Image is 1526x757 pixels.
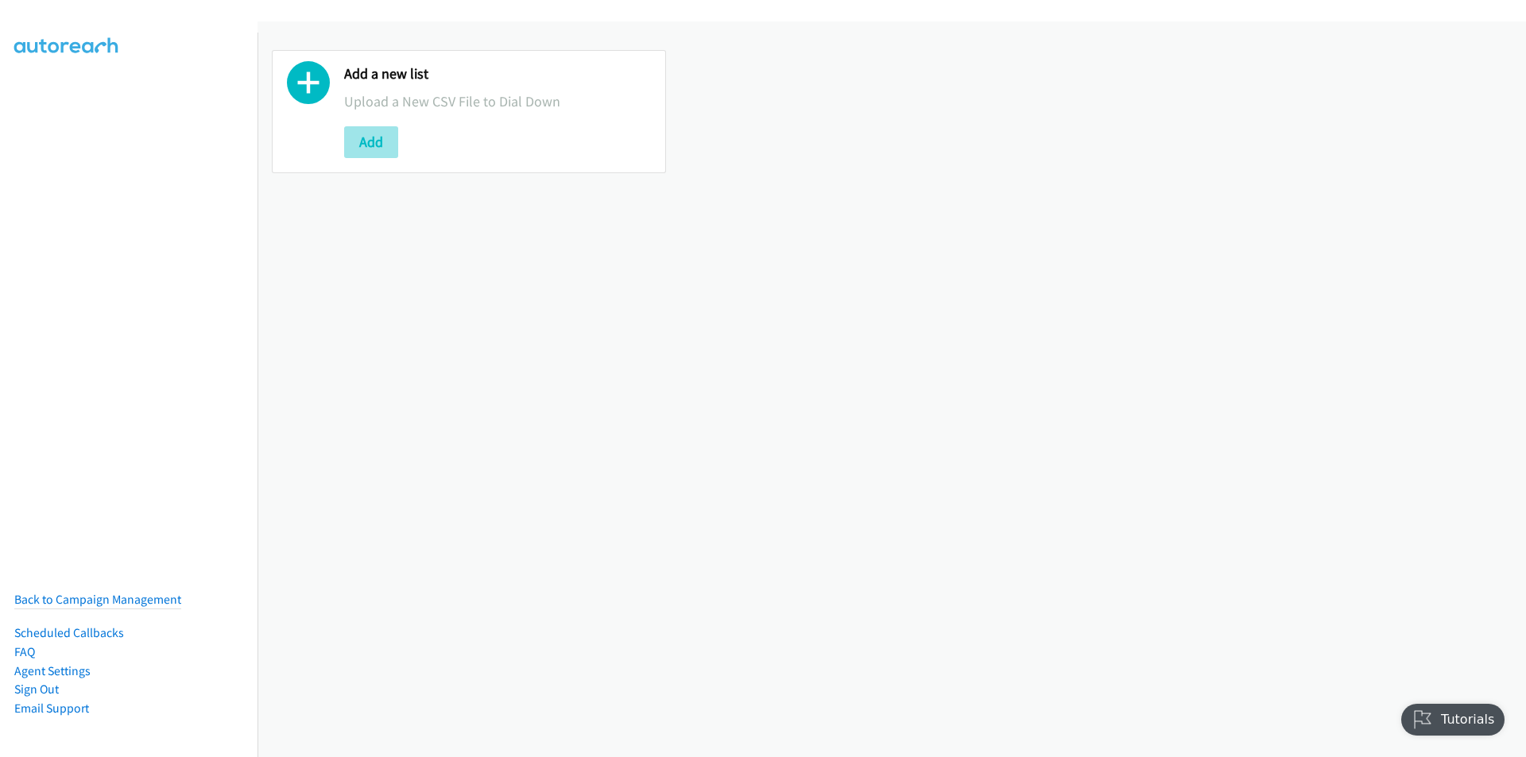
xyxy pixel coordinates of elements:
[14,682,59,697] a: Sign Out
[1392,688,1514,745] iframe: Checklist
[344,91,651,112] p: Upload a New CSV File to Dial Down
[14,625,124,640] a: Scheduled Callbacks
[14,663,91,678] a: Agent Settings
[344,126,398,158] button: Add
[14,701,89,716] a: Email Support
[344,65,651,83] h2: Add a new list
[14,592,181,607] a: Back to Campaign Management
[14,644,35,659] a: FAQ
